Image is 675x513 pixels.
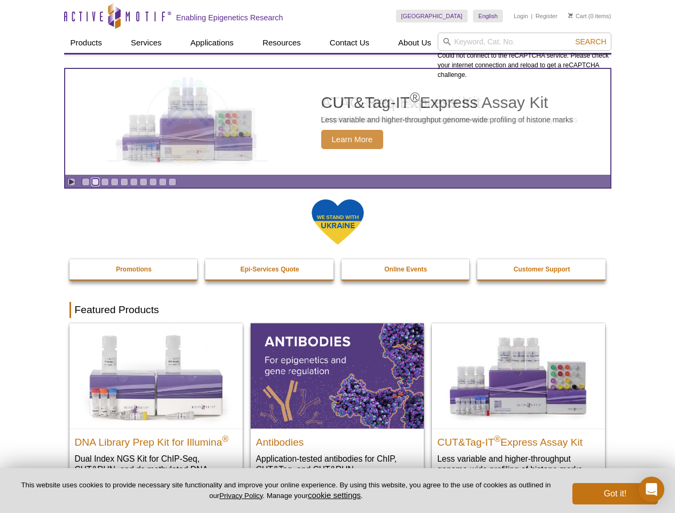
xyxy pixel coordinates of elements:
[240,266,299,273] strong: Epi-Services Quote
[65,69,610,175] article: CUT&Tag-IT Express Assay Kit
[384,266,427,273] strong: Online Events
[323,33,376,53] a: Contact Us
[69,323,243,496] a: DNA Library Prep Kit for Illumina DNA Library Prep Kit for Illumina® Dual Index NGS Kit for ChIP-...
[184,33,240,53] a: Applications
[219,492,262,500] a: Privacy Policy
[222,434,229,443] sup: ®
[251,323,424,428] img: All Antibodies
[321,115,573,125] p: Less variable and higher-throughput genome-wide profiling of histone marks
[568,12,587,20] a: Cart
[91,178,99,186] a: Go to slide 2
[494,434,501,443] sup: ®
[438,33,611,80] div: Could not connect to the reCAPTCHA service. Please check your internet connection and reload to g...
[116,266,152,273] strong: Promotions
[67,178,75,186] a: Toggle autoplay
[514,266,570,273] strong: Customer Support
[82,178,90,186] a: Go to slide 1
[308,491,361,500] button: cookie settings
[321,95,573,111] h2: CUT&Tag-IT Express Assay Kit
[572,483,658,504] button: Got it!
[575,37,606,46] span: Search
[432,323,605,428] img: CUT&Tag-IT® Express Assay Kit
[125,33,168,53] a: Services
[531,10,533,22] li: |
[256,33,307,53] a: Resources
[514,12,528,20] a: Login
[65,69,610,175] a: CUT&Tag-IT Express Assay Kit CUT&Tag-IT®Express Assay Kit Less variable and higher-throughput gen...
[410,90,420,105] sup: ®
[130,178,138,186] a: Go to slide 6
[342,259,471,279] a: Online Events
[568,13,573,18] img: Your Cart
[64,33,108,53] a: Products
[139,178,148,186] a: Go to slide 7
[176,13,283,22] h2: Enabling Epigenetics Research
[256,432,418,448] h2: Antibodies
[159,178,167,186] a: Go to slide 9
[473,10,503,22] a: English
[321,130,384,149] span: Learn More
[111,178,119,186] a: Go to slide 4
[205,259,335,279] a: Epi-Services Quote
[75,432,237,448] h2: DNA Library Prep Kit for Illumina
[639,477,664,502] div: Open Intercom Messenger
[69,323,243,428] img: DNA Library Prep Kit for Illumina
[432,323,605,485] a: CUT&Tag-IT® Express Assay Kit CUT&Tag-IT®Express Assay Kit Less variable and higher-throughput ge...
[477,259,607,279] a: Customer Support
[168,178,176,186] a: Go to slide 10
[69,302,606,318] h2: Featured Products
[251,323,424,485] a: All Antibodies Antibodies Application-tested antibodies for ChIP, CUT&Tag, and CUT&RUN.
[437,432,600,448] h2: CUT&Tag-IT Express Assay Kit
[572,37,609,46] button: Search
[396,10,468,22] a: [GEOGRAPHIC_DATA]
[69,259,199,279] a: Promotions
[75,453,237,486] p: Dual Index NGS Kit for ChIP-Seq, CUT&RUN, and ds methylated DNA assays.
[17,480,555,501] p: This website uses cookies to provide necessary site functionality and improve your online experie...
[311,198,364,246] img: We Stand With Ukraine
[99,63,276,181] img: CUT&Tag-IT Express Assay Kit
[101,178,109,186] a: Go to slide 3
[536,12,557,20] a: Register
[256,453,418,475] p: Application-tested antibodies for ChIP, CUT&Tag, and CUT&RUN.
[437,453,600,475] p: Less variable and higher-throughput genome-wide profiling of histone marks​.
[149,178,157,186] a: Go to slide 8
[120,178,128,186] a: Go to slide 5
[568,10,611,22] li: (0 items)
[438,33,611,51] input: Keyword, Cat. No.
[392,33,438,53] a: About Us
